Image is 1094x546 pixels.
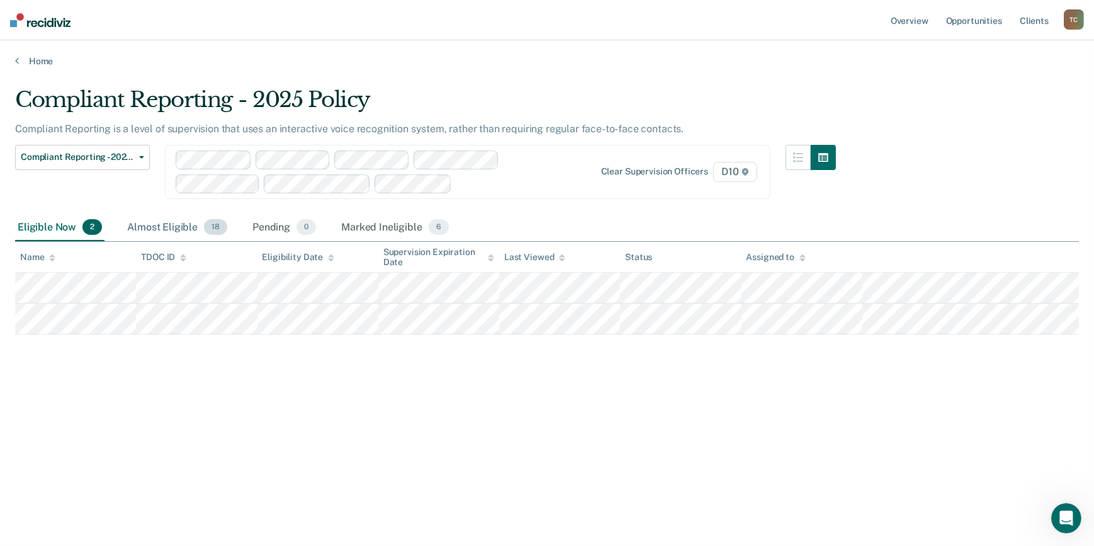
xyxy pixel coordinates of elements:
[1064,9,1084,30] div: T C
[504,252,565,263] div: Last Viewed
[250,214,319,242] div: Pending0
[15,87,836,123] div: Compliant Reporting - 2025 Policy
[82,219,102,236] span: 2
[1051,503,1081,533] iframe: Intercom live chat
[429,219,449,236] span: 6
[21,152,134,162] span: Compliant Reporting - 2025 Policy
[15,123,684,135] p: Compliant Reporting is a level of supervision that uses an interactive voice recognition system, ...
[20,252,55,263] div: Name
[1064,9,1084,30] button: TC
[713,162,757,182] span: D10
[339,214,451,242] div: Marked Ineligible6
[204,219,227,236] span: 18
[383,247,494,268] div: Supervision Expiration Date
[10,13,70,27] img: Recidiviz
[625,252,652,263] div: Status
[125,214,230,242] div: Almost Eligible18
[141,252,186,263] div: TDOC ID
[296,219,316,236] span: 0
[15,145,150,170] button: Compliant Reporting - 2025 Policy
[15,55,1079,67] a: Home
[15,214,104,242] div: Eligible Now2
[262,252,335,263] div: Eligibility Date
[601,166,708,177] div: Clear supervision officers
[747,252,806,263] div: Assigned to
